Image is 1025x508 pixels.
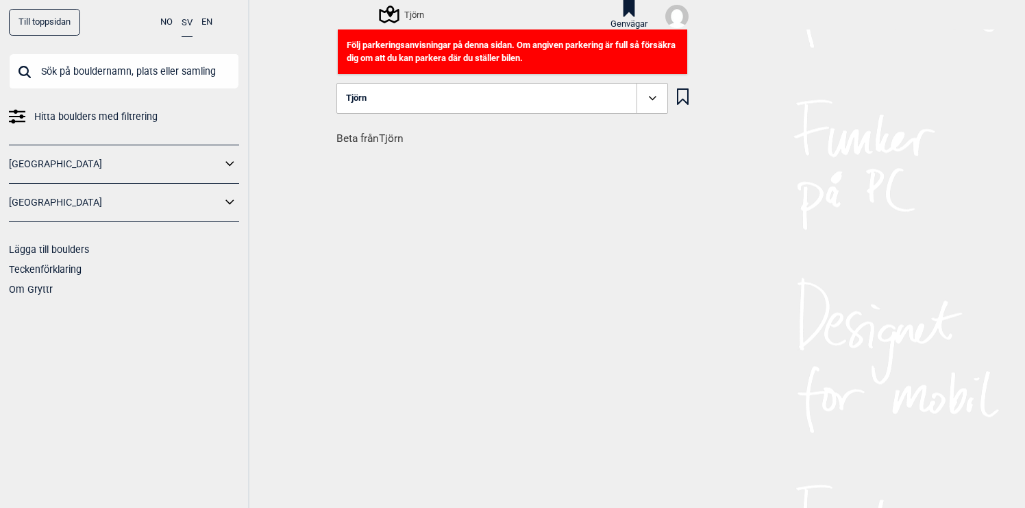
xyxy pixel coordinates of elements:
[9,107,239,127] a: Hitta boulders med filtrering
[160,9,173,36] button: NO
[9,154,221,174] a: [GEOGRAPHIC_DATA]
[347,38,678,65] p: Följ parkeringsanvisningar på denna sidan. Om angiven parkering är full så försäkra dig om att du...
[201,9,212,36] button: EN
[9,193,221,213] a: [GEOGRAPHIC_DATA]
[336,83,668,114] button: Tjörn
[9,284,53,295] a: Om Gryttr
[665,5,689,28] img: User fallback1
[346,93,367,104] span: Tjörn
[381,6,424,23] div: Tjörn
[9,244,89,255] a: Lägga till boulders
[9,9,80,36] a: Till toppsidan
[9,53,239,89] input: Sök på bouldernamn, plats eller samling
[9,264,82,275] a: Teckenförklaring
[182,9,193,37] button: SV
[34,107,158,127] span: Hitta boulders med filtrering
[336,123,697,147] h1: Beta från Tjörn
